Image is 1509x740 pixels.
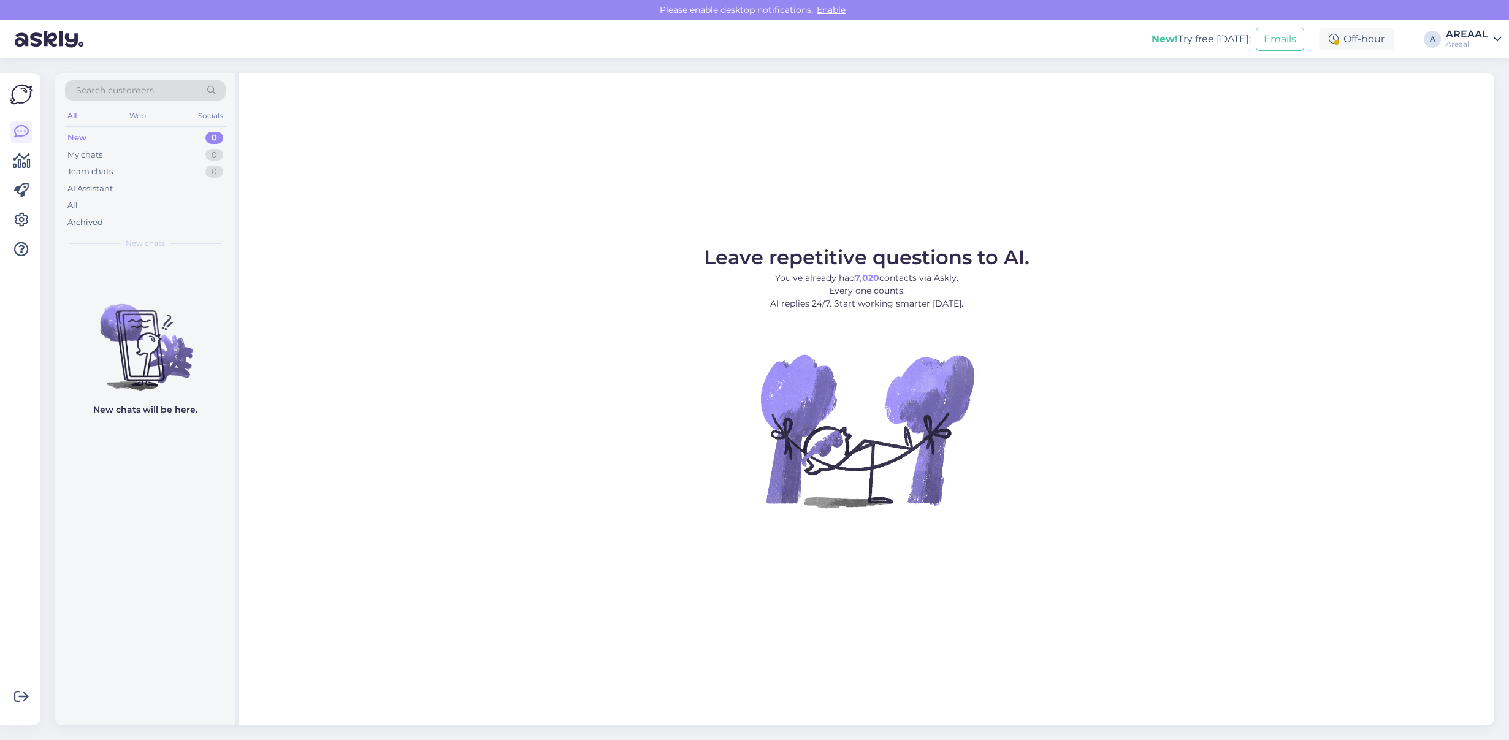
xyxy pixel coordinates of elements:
[65,108,79,124] div: All
[1319,28,1394,50] div: Off-hour
[1446,29,1488,39] div: AREAAL
[1446,29,1502,49] a: AREAALAreaal
[67,132,86,144] div: New
[67,149,102,161] div: My chats
[855,272,879,283] b: 7,020
[205,132,223,144] div: 0
[1446,39,1488,49] div: Areaal
[126,238,165,249] span: New chats
[757,320,977,541] img: No Chat active
[1256,28,1304,51] button: Emails
[205,166,223,178] div: 0
[93,403,197,416] p: New chats will be here.
[1152,33,1178,45] b: New!
[76,84,154,97] span: Search customers
[67,166,113,178] div: Team chats
[704,272,1030,310] p: You’ve already had contacts via Askly. Every one counts. AI replies 24/7. Start working smarter [...
[10,83,33,106] img: Askly Logo
[704,245,1030,269] span: Leave repetitive questions to AI.
[127,108,148,124] div: Web
[67,216,103,229] div: Archived
[67,183,113,195] div: AI Assistant
[67,199,78,212] div: All
[1152,32,1251,47] div: Try free [DATE]:
[196,108,226,124] div: Socials
[813,4,849,15] span: Enable
[1424,31,1441,48] div: A
[205,149,223,161] div: 0
[55,282,235,392] img: No chats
